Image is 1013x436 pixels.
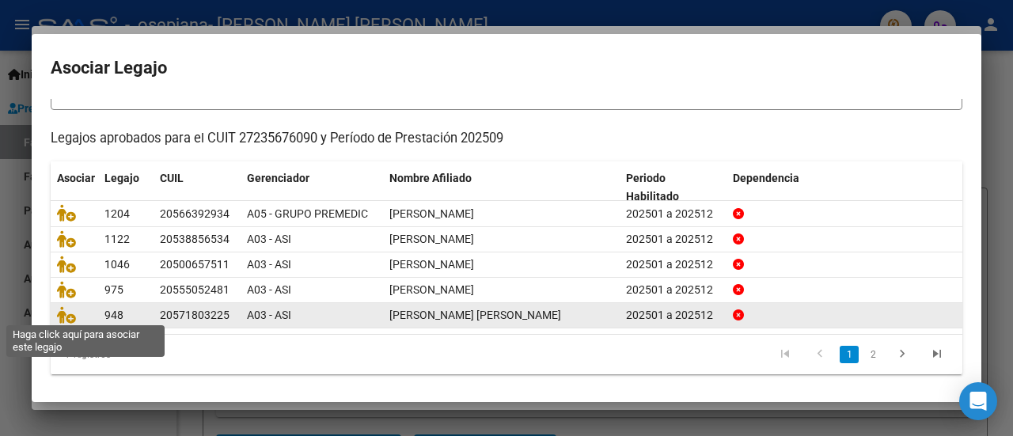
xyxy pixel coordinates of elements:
datatable-header-cell: Nombre Afiliado [383,161,620,214]
datatable-header-cell: Gerenciador [241,161,383,214]
div: 202501 a 202512 [626,306,720,324]
span: Legajo [104,172,139,184]
datatable-header-cell: Periodo Habilitado [620,161,727,214]
a: 1 [840,346,859,363]
span: RUIZ TOBIAS FRANCISCO [389,233,474,245]
span: 1122 [104,233,130,245]
span: Gerenciador [247,172,309,184]
p: Legajos aprobados para el CUIT 27235676090 y Período de Prestación 202509 [51,129,962,149]
h2: Asociar Legajo [51,53,962,83]
div: 202501 a 202512 [626,256,720,274]
span: A03 - ASI [247,309,291,321]
a: go to first page [770,346,800,363]
span: COTUGNO GIOVANNI MILO [389,207,474,220]
div: 202501 a 202512 [626,205,720,223]
span: PONCE MATHEO EZEQUIEL [389,258,474,271]
span: 948 [104,309,123,321]
datatable-header-cell: Dependencia [727,161,963,214]
span: A03 - ASI [247,258,291,271]
a: 2 [863,346,882,363]
span: AQUINO IAN ALEJANDRO [389,309,561,321]
a: go to last page [922,346,952,363]
span: 1046 [104,258,130,271]
span: A05 - GRUPO PREMEDIC [247,207,368,220]
span: 975 [104,283,123,296]
datatable-header-cell: Legajo [98,161,154,214]
div: 202501 a 202512 [626,281,720,299]
span: CUIL [160,172,184,184]
div: 20500657511 [160,256,230,274]
span: A03 - ASI [247,233,291,245]
datatable-header-cell: CUIL [154,161,241,214]
a: go to next page [887,346,917,363]
div: 202501 a 202512 [626,230,720,248]
div: 20538856534 [160,230,230,248]
a: go to previous page [805,346,835,363]
span: Nombre Afiliado [389,172,472,184]
span: 1204 [104,207,130,220]
span: Dependencia [733,172,799,184]
div: 20566392934 [160,205,230,223]
span: Periodo Habilitado [626,172,679,203]
div: 20571803225 [160,306,230,324]
span: DOMINGUEZ SANTINO BENJAMIN [389,283,474,296]
div: 20555052481 [160,281,230,299]
div: Open Intercom Messenger [959,382,997,420]
span: A03 - ASI [247,283,291,296]
div: 7 registros [51,335,230,374]
datatable-header-cell: Asociar [51,161,98,214]
li: page 1 [837,341,861,368]
li: page 2 [861,341,885,368]
span: Asociar [57,172,95,184]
